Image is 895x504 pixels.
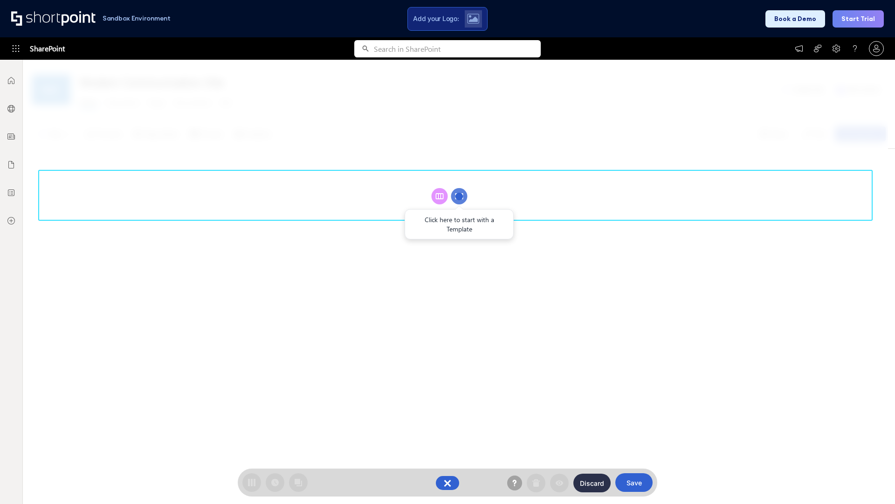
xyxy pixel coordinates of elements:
[573,474,611,492] button: Discard
[765,10,825,28] button: Book a Demo
[467,14,479,24] img: Upload logo
[848,459,895,504] iframe: Chat Widget
[30,37,65,60] span: SharePoint
[615,473,653,492] button: Save
[413,14,459,23] span: Add your Logo:
[833,10,884,28] button: Start Trial
[374,40,541,57] input: Search in SharePoint
[103,16,171,21] h1: Sandbox Environment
